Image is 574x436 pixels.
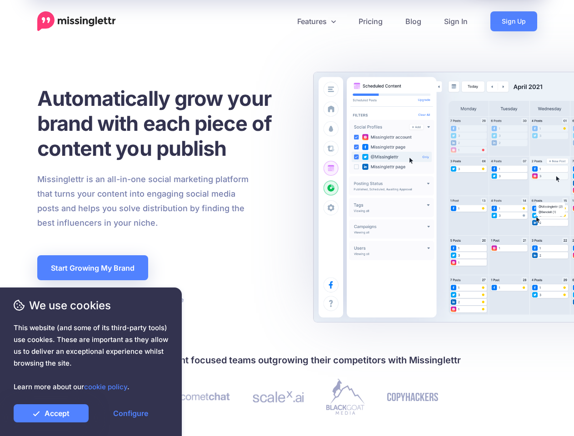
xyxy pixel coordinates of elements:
[286,11,347,31] a: Features
[84,382,127,391] a: cookie policy
[433,11,479,31] a: Sign In
[14,404,89,422] a: Accept
[37,86,294,161] h1: Automatically grow your brand with each piece of content you publish
[14,297,168,313] span: We use cookies
[347,11,394,31] a: Pricing
[93,404,168,422] a: Configure
[37,172,249,230] p: Missinglettr is an all-in-one social marketing platform that turns your content into engaging soc...
[490,11,537,31] a: Sign Up
[394,11,433,31] a: Blog
[37,353,537,367] h4: Join 30,000+ creators and content focused teams outgrowing their competitors with Missinglettr
[14,322,168,393] span: This website (and some of its third-party tools) use cookies. These are important as they allow u...
[37,11,116,31] a: Home
[37,255,148,280] a: Start Growing My Brand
